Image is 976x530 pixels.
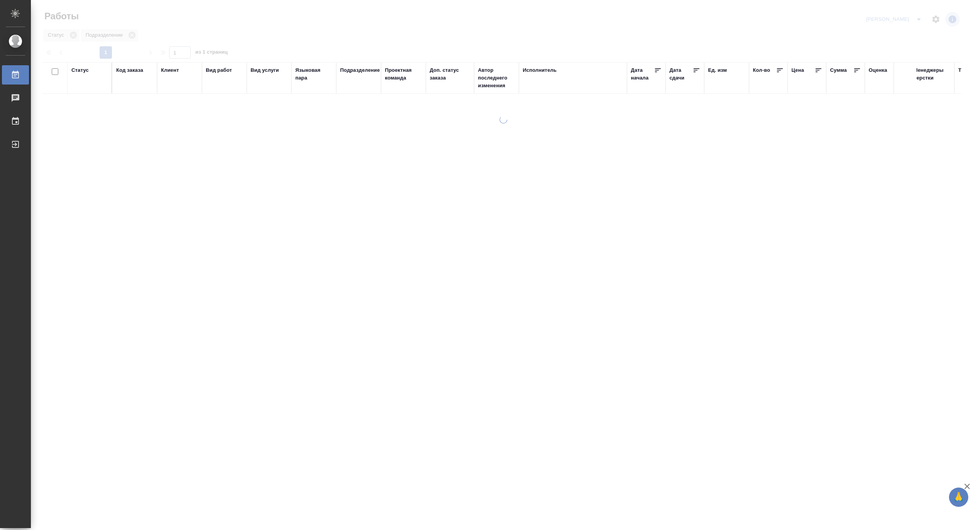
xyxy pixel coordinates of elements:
div: Дата сдачи [669,66,693,82]
div: Подразделение [340,66,380,74]
div: Вид услуги [251,66,279,74]
div: Менеджеры верстки [913,66,951,82]
button: 🙏 [949,488,968,507]
span: 🙏 [952,489,965,505]
div: Проектная команда [385,66,422,82]
div: Клиент [161,66,179,74]
div: Цена [791,66,804,74]
div: Автор последнего изменения [478,66,515,90]
div: Статус [71,66,89,74]
div: Оценка [869,66,887,74]
div: Доп. статус заказа [430,66,470,82]
div: Кол-во [753,66,770,74]
div: Исполнитель [523,66,557,74]
div: Код заказа [116,66,143,74]
div: Языковая пара [295,66,332,82]
div: Вид работ [206,66,232,74]
div: Сумма [830,66,847,74]
div: Ед. изм [708,66,727,74]
div: Дата начала [631,66,654,82]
